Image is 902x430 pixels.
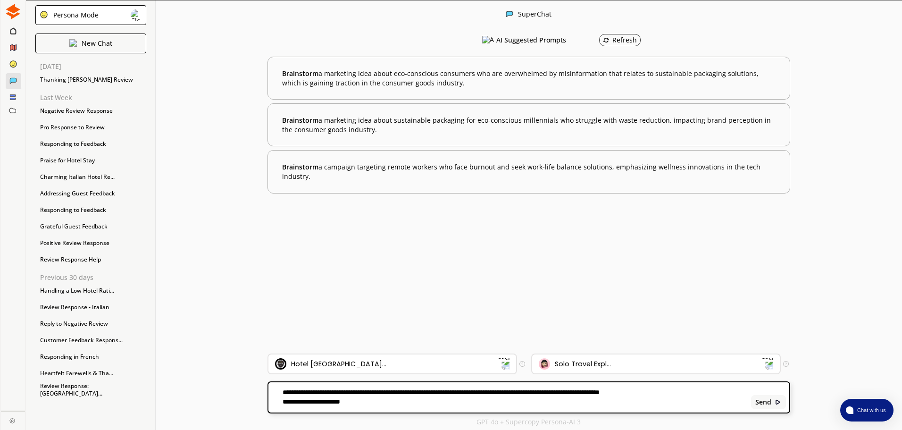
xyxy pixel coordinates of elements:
b: Send [755,398,771,406]
div: Review Response: Great St... [35,399,146,413]
div: Review Response: [GEOGRAPHIC_DATA]... [35,383,146,397]
h3: AI Suggested Prompts [496,33,566,47]
div: SuperChat [518,10,551,19]
p: GPT 4o + Supercopy Persona-AI 3 [476,418,581,426]
b: a marketing idea about eco-conscious consumers who are overwhelmed by misinformation that relates... [282,69,775,87]
div: Pro Response to Review [35,120,146,135]
p: New Chat [82,40,112,47]
div: Positive Review Response [35,236,146,250]
b: a campaign targeting remote workers who face burnout and seek work-life balance solutions, emphas... [282,162,775,181]
div: Praise for Hotel Stay [35,153,146,168]
p: [DATE] [40,63,146,70]
p: Last Week [40,94,146,101]
div: Review Response - Italian [35,300,146,314]
span: Chat with us [853,406,888,414]
div: Addressing Guest Feedback [35,186,146,201]
div: Handling a Low Hotel Rati... [35,284,146,298]
span: Brainstorm [282,116,318,125]
img: Dropdown Icon [498,358,510,370]
button: atlas-launcher [840,399,894,422]
div: Heartfelt Farewells & Tha... [35,366,146,380]
b: a marketing idea about sustainable packaging for eco-conscious millennials who struggle with wast... [282,116,775,134]
img: Close [9,418,15,423]
div: Responding to Feedback [35,203,146,217]
span: Brainstorm [282,162,318,171]
div: Solo Travel Expl... [555,360,611,368]
div: Refresh [603,36,637,44]
div: Responding in French [35,350,146,364]
img: Close [69,39,77,47]
div: Thanking [PERSON_NAME] Review [35,73,146,87]
img: AI Suggested Prompts [482,36,494,44]
img: Refresh [603,37,610,43]
img: Audience Icon [539,358,550,370]
div: Persona Mode [50,11,99,19]
div: Responding to Feedback [35,137,146,151]
img: Close [775,399,781,405]
img: Close [506,10,513,18]
div: Reply to Negative Review [35,317,146,331]
div: Charming Italian Hotel Re... [35,170,146,184]
img: Dropdown Icon [761,358,774,370]
img: Brand Icon [275,358,286,370]
p: Previous 30 days [40,274,146,281]
img: Tooltip Icon [519,361,525,367]
span: Brainstorm [282,69,318,78]
div: Hotel [GEOGRAPHIC_DATA]... [291,360,386,368]
img: Tooltip Icon [783,361,789,367]
a: Close [1,411,25,428]
div: Review Response Help [35,253,146,267]
img: Close [131,9,142,21]
div: Negative Review Response [35,104,146,118]
div: Customer Feedback Respons... [35,333,146,347]
img: Close [40,10,48,19]
div: Grateful Guest Feedback [35,219,146,234]
img: Close [5,4,21,19]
